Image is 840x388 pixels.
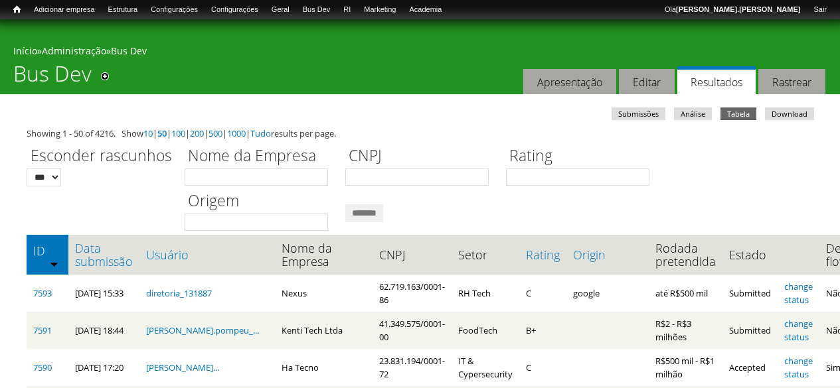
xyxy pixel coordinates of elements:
[146,248,268,261] a: Usuário
[619,69,675,95] a: Editar
[677,66,756,95] a: Resultados
[275,275,373,312] td: Nexus
[111,44,147,57] a: Bus Dev
[573,248,642,261] a: Origin
[143,127,153,139] a: 10
[357,3,402,17] a: Marketing
[190,127,204,139] a: 200
[784,318,813,343] a: change status
[722,235,778,275] th: Estado
[27,3,102,17] a: Adicionar empresa
[758,69,825,95] a: Rastrear
[275,312,373,349] td: Kenti Tech Ltda
[33,244,62,257] a: ID
[102,3,145,17] a: Estrutura
[75,241,133,268] a: Data submissão
[13,44,827,61] div: » »
[765,107,814,120] a: Download
[42,44,106,57] a: Administração
[452,312,519,349] td: FoodTech
[33,324,52,336] a: 7591
[157,127,167,139] a: 50
[227,127,246,139] a: 1000
[50,259,58,268] img: ordem crescente
[68,312,139,349] td: [DATE] 18:44
[722,275,778,312] td: Submitted
[722,312,778,349] td: Submitted
[345,145,497,168] label: CNPJ
[649,349,722,386] td: R$500 mil - R$1 milhão
[519,349,566,386] td: C
[373,349,452,386] td: 23.831.194/0001-72
[807,3,833,17] a: Sair
[523,69,616,95] a: Apresentação
[658,3,807,17] a: Olá[PERSON_NAME].[PERSON_NAME]
[402,3,448,17] a: Academia
[452,349,519,386] td: IT & Cypersecurity
[185,145,337,168] label: Nome da Empresa
[13,5,21,14] span: Início
[674,107,712,120] a: Análise
[146,324,259,336] a: [PERSON_NAME].pompeu_...
[68,275,139,312] td: [DATE] 15:33
[373,235,452,275] th: CNPJ
[722,349,778,386] td: Accepted
[649,235,722,275] th: Rodada pretendida
[296,3,337,17] a: Bus Dev
[185,190,337,214] label: Origem
[519,312,566,349] td: B+
[209,127,222,139] a: 500
[13,44,37,57] a: Início
[27,127,813,140] div: Showing 1 - 50 of 4216. Show | | | | | | results per page.
[171,127,185,139] a: 100
[784,281,813,306] a: change status
[526,248,560,261] a: Rating
[144,3,205,17] a: Configurações
[146,287,212,299] a: diretoria_131887
[27,145,176,168] label: Esconder rascunhos
[452,235,519,275] th: Setor
[275,349,373,386] td: Ha Tecno
[33,361,52,373] a: 7590
[250,127,271,139] a: Tudo
[275,235,373,275] th: Nome da Empresa
[649,312,722,349] td: R$2 - R$3 milhões
[68,349,139,386] td: [DATE] 17:20
[33,287,52,299] a: 7593
[676,5,800,13] strong: [PERSON_NAME].[PERSON_NAME]
[506,145,658,168] label: Rating
[566,275,649,312] td: google
[13,61,92,94] h1: Bus Dev
[519,275,566,312] td: C
[649,275,722,312] td: até R$500 mil
[720,107,756,120] a: Tabela
[373,275,452,312] td: 62.719.163/0001-86
[265,3,296,17] a: Geral
[146,361,219,373] a: [PERSON_NAME]...
[205,3,265,17] a: Configurações
[784,355,813,380] a: change status
[373,312,452,349] td: 41.349.575/0001-00
[612,107,665,120] a: Submissões
[337,3,357,17] a: RI
[452,275,519,312] td: RH Tech
[7,3,27,16] a: Início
